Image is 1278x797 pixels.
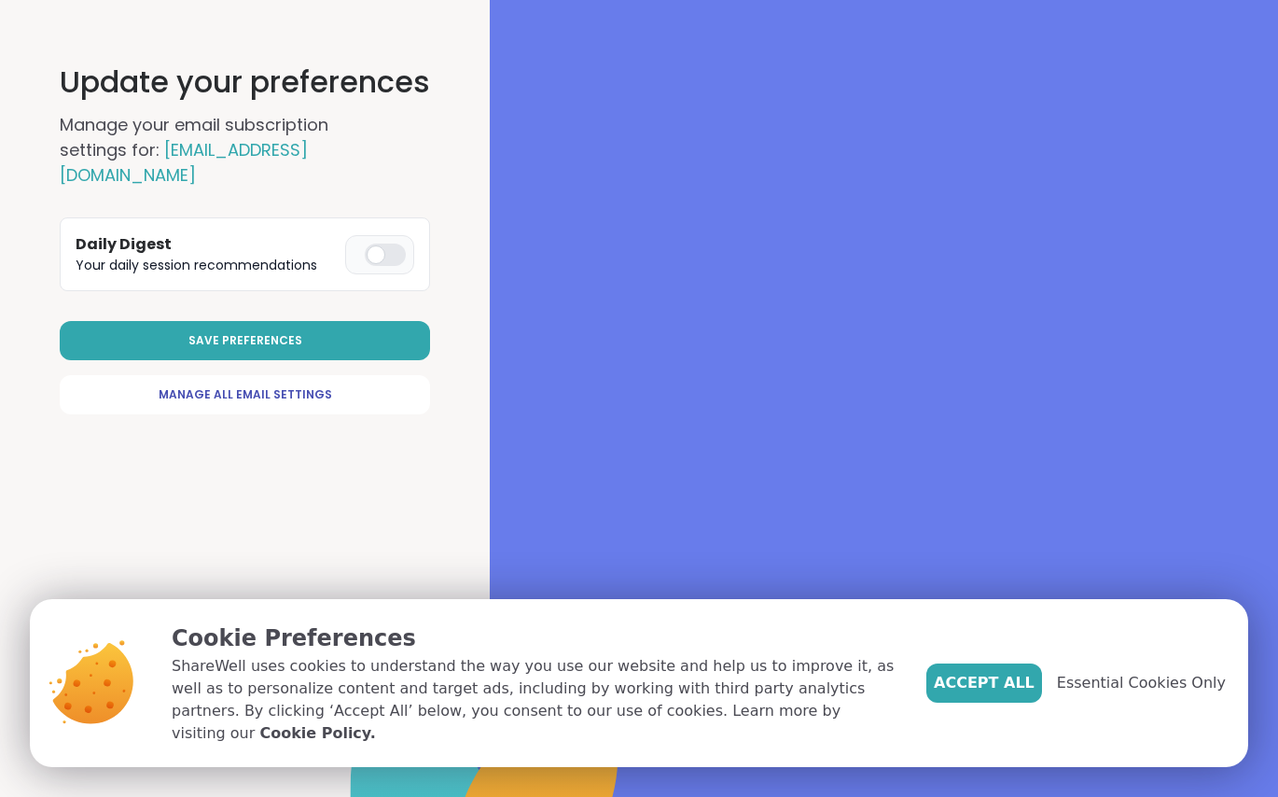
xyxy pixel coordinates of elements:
h1: Update your preferences [60,60,430,105]
p: Your daily session recommendations [76,256,338,275]
h2: Manage your email subscription settings for: [60,112,396,188]
p: ShareWell uses cookies to understand the way you use our website and help us to improve it, as we... [172,655,896,745]
p: Cookie Preferences [172,622,896,655]
a: Manage All Email Settings [60,375,430,414]
span: Essential Cookies Only [1057,672,1226,694]
h3: Daily Digest [76,233,338,256]
a: Cookie Policy. [259,722,375,745]
button: Save Preferences [60,321,430,360]
span: Save Preferences [188,332,302,349]
span: Manage All Email Settings [159,386,332,403]
span: [EMAIL_ADDRESS][DOMAIN_NAME] [60,138,308,187]
span: Accept All [934,672,1035,694]
button: Accept All [926,664,1042,703]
